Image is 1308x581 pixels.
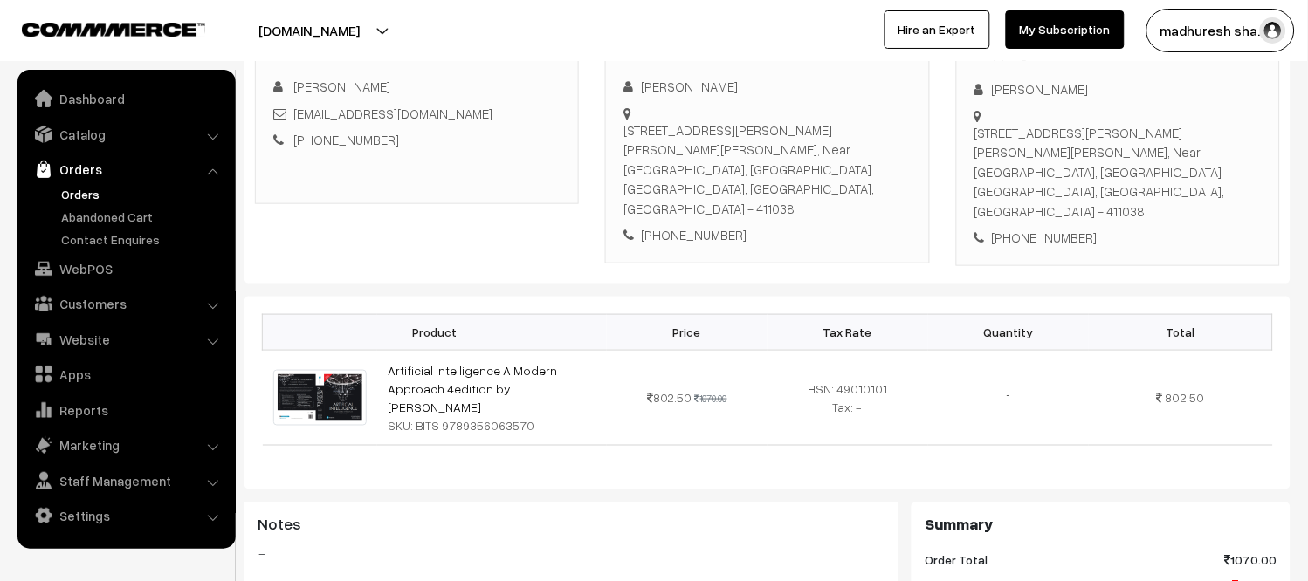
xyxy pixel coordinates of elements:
[388,416,596,434] div: SKU: BITS 9789356063570
[607,314,768,350] th: Price
[885,10,990,49] a: Hire an Expert
[22,394,230,426] a: Reports
[22,288,230,319] a: Customers
[22,83,230,114] a: Dashboard
[623,77,911,97] div: [PERSON_NAME]
[1225,551,1277,570] span: 1070.00
[197,9,421,52] button: [DOMAIN_NAME]
[1006,10,1125,49] a: My Subscription
[22,465,230,496] a: Staff Management
[623,120,911,219] div: [STREET_ADDRESS][PERSON_NAME][PERSON_NAME][PERSON_NAME], Near [GEOGRAPHIC_DATA], [GEOGRAPHIC_DATA...
[22,253,230,284] a: WebPOS
[22,154,230,185] a: Orders
[258,516,885,535] h3: Notes
[57,208,230,226] a: Abandoned Cart
[258,543,885,564] blockquote: -
[925,516,1277,535] h3: Summary
[22,119,230,150] a: Catalog
[1260,17,1286,44] img: user
[57,230,230,249] a: Contact Enquires
[809,381,888,414] span: HSN: 49010101 Tax: -
[293,106,492,121] a: [EMAIL_ADDRESS][DOMAIN_NAME]
[974,228,1262,248] div: [PHONE_NUMBER]
[273,370,367,427] img: 9789356063570.jpg
[293,79,390,94] span: [PERSON_NAME]
[623,225,911,245] div: [PHONE_NUMBER]
[1007,390,1011,405] span: 1
[974,123,1262,222] div: [STREET_ADDRESS][PERSON_NAME][PERSON_NAME][PERSON_NAME], Near [GEOGRAPHIC_DATA], [GEOGRAPHIC_DATA...
[57,185,230,203] a: Orders
[388,363,557,414] a: Artificial Intelligence A Modern Approach 4edition by [PERSON_NAME]
[263,314,607,350] th: Product
[925,551,988,570] span: Order Total
[1146,9,1295,52] button: madhuresh sha…
[22,429,230,461] a: Marketing
[293,132,399,147] a: [PHONE_NUMBER]
[647,390,692,405] span: 802.50
[22,324,230,355] a: Website
[22,23,205,36] img: COMMMERCE
[22,17,175,38] a: COMMMERCE
[1089,314,1272,350] th: Total
[974,79,1262,99] div: [PERSON_NAME]
[22,359,230,390] a: Apps
[695,393,727,404] strike: 1070.00
[22,500,230,531] a: Settings
[1166,390,1205,405] span: 802.50
[768,314,928,350] th: Tax Rate
[928,314,1089,350] th: Quantity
